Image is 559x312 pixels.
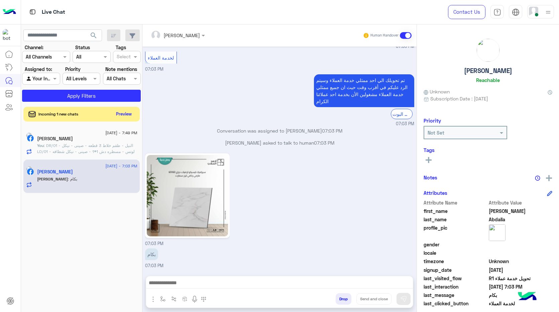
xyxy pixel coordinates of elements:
img: picture [477,39,499,62]
p: Conversation was assigned to [PERSON_NAME] [145,127,414,134]
img: Facebook [27,135,34,142]
img: picture [26,166,32,172]
img: notes [535,175,540,181]
span: 2025-09-14T16:03:48.315Z [489,283,553,290]
img: 547711735_771177095664268_541288775112569047_n.jpg [147,155,228,236]
span: 07:03 PM [145,263,163,268]
span: بكام [68,176,77,181]
span: last_visited_flow [424,275,487,282]
h5: Norhan Abdalla [37,169,73,175]
span: Unknown [489,258,553,265]
span: null [489,249,553,256]
span: last_clicked_button [424,300,487,307]
span: last_interaction [424,283,487,290]
button: Send and close [356,293,392,305]
h6: Notes [424,174,437,180]
span: 07:03 PM [322,128,342,134]
span: Abdalla [489,216,553,223]
span: [DATE] - 7:49 PM [105,130,137,136]
span: 07:03 PM [145,241,163,246]
span: signup_date [424,266,487,274]
span: [DATE] - 7:03 PM [105,163,137,169]
span: 07:03 PM [314,140,334,146]
span: first_name [424,208,487,215]
button: search [86,29,102,44]
span: Attribute Value [489,199,553,206]
h5: [PERSON_NAME] [464,67,512,75]
label: Channel: [25,44,43,51]
a: Contact Us [448,5,485,19]
span: profile_pic [424,224,487,240]
img: tab [28,8,37,16]
span: 07:03 PM [396,44,414,50]
span: 2025-07-21T18:58:44.454Z [489,266,553,274]
img: picture [26,133,32,139]
p: [PERSON_NAME] asked to talk to human [145,139,414,146]
img: add [546,175,552,181]
span: Incoming 1 new chats [38,111,78,117]
img: profile [544,8,552,16]
span: timezone [424,258,487,265]
img: send voice note [191,295,199,303]
img: send message [400,296,407,302]
img: hulul-logo.png [516,285,539,309]
h6: Reachable [476,77,500,83]
span: لخدمة العملاء [148,55,174,61]
a: tab [490,5,504,19]
span: Norhan [489,208,553,215]
span: DR/01 - النيل - طقم خلاط 3 قطعه - صينى - نيكل LO/01 - لوتس - مسطره دش 1*1 - صينى - نيكل شطافه بال... [37,143,136,190]
div: الرجوع الى البوت [391,109,413,119]
span: لخدمة العملاء [489,300,553,307]
span: [PERSON_NAME] [37,176,68,181]
button: create order [180,293,191,304]
span: last_message [424,292,487,299]
span: 07:03 PM [145,67,163,72]
img: select flow [160,296,165,302]
span: locale [424,249,487,256]
img: 322208621163248 [3,29,15,41]
small: Human Handover [370,33,399,38]
button: Apply Filters [22,90,141,102]
span: gender [424,241,487,248]
span: بكام [489,292,553,299]
img: userImage [529,7,538,16]
span: Subscription Date : [DATE] [430,95,488,102]
label: Tags [116,44,126,51]
span: last_name [424,216,487,223]
button: Preview [113,109,135,119]
h6: Attributes [424,190,447,196]
span: You [37,143,44,148]
img: tab [493,8,501,16]
label: Status [75,44,90,51]
p: 14/9/2025, 7:03 PM [145,248,158,260]
span: Attribute Name [424,199,487,206]
button: Trigger scenario [169,293,180,304]
button: select flow [157,293,169,304]
span: Unknown [424,88,450,95]
p: Live Chat [42,8,65,17]
span: null [489,241,553,248]
img: Logo [3,5,16,19]
span: تحويل خدمة عملاء R1 [489,275,553,282]
img: Trigger scenario [171,296,177,302]
img: make a call [201,297,206,302]
button: Drop [336,293,351,305]
span: search [90,31,98,40]
h6: Tags [424,147,552,153]
h6: Priority [424,118,441,124]
img: Facebook [27,168,34,175]
p: 14/9/2025, 7:03 PM [314,74,414,107]
img: tab [512,8,520,16]
img: send attachment [149,295,157,303]
label: Assigned to: [25,66,52,73]
label: Note mentions [105,66,137,73]
label: Priority [65,66,81,73]
img: create order [182,296,188,302]
span: 07:03 PM [396,121,414,127]
h5: Sara Fouad [37,136,73,142]
img: picture [489,224,506,241]
div: Select [116,53,131,62]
